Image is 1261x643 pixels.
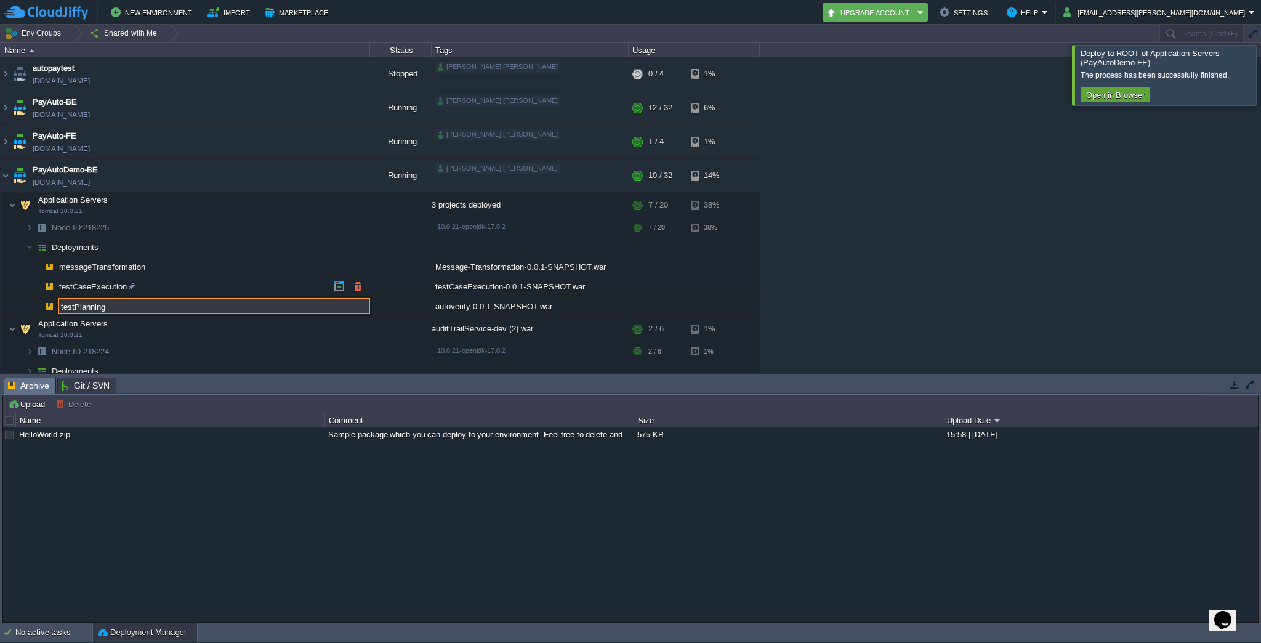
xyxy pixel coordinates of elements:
[370,125,432,158] div: Running
[648,218,665,237] div: 7 / 20
[33,96,77,108] a: PayAuto-BE
[111,5,196,20] button: New Environment
[691,91,731,124] div: 6%
[33,75,90,87] a: [DOMAIN_NAME]
[1081,49,1220,67] span: Deploy to ROOT of Application Servers (PayAutoDemo-FE)
[1,125,10,158] img: AMDAwAAAACH5BAEAAAAALAAAAAABAAEAAAICRAEAOw==
[19,430,70,439] a: HelloWorld.zip
[41,257,58,277] img: AMDAwAAAACH5BAEAAAAALAAAAAABAAEAAAICRAEAOw==
[648,91,672,124] div: 12 / 32
[41,277,58,296] img: AMDAwAAAACH5BAEAAAAALAAAAAABAAEAAAICRAEAOw==
[33,142,90,155] a: [DOMAIN_NAME]
[33,62,75,75] a: autopaytest
[8,398,49,410] button: Upload
[50,346,111,357] span: 218224
[648,317,664,341] div: 2 / 6
[58,281,129,292] span: testCaseExecution
[648,125,664,158] div: 1 / 4
[325,427,633,442] div: Sample package which you can deploy to your environment. Feel free to delete and upload a package...
[691,218,731,237] div: 38%
[648,342,661,361] div: 2 / 6
[89,25,161,42] button: Shared with Me
[432,317,629,341] div: auditTrailService-dev (2).war
[37,195,110,204] a: Application ServersTomcat 10.0.21
[62,378,110,393] span: Git / SVN
[52,223,83,232] span: Node ID:
[33,218,50,237] img: AMDAwAAAACH5BAEAAAAALAAAAAABAAEAAAICRAEAOw==
[1082,89,1148,100] button: Open in Browser
[33,257,41,277] img: AMDAwAAAACH5BAEAAAAALAAAAAABAAEAAAICRAEAOw==
[17,413,324,427] div: Name
[37,195,110,205] span: Application Servers
[1007,5,1042,20] button: Help
[1209,594,1249,631] iframe: chat widget
[33,297,41,316] img: AMDAwAAAACH5BAEAAAAALAAAAAABAAEAAAICRAEAOw==
[1,159,10,192] img: AMDAwAAAACH5BAEAAAAALAAAAAABAAEAAAICRAEAOw==
[50,242,100,253] a: Deployments
[41,297,58,316] img: AMDAwAAAACH5BAEAAAAALAAAAAABAAEAAAICRAEAOw==
[1063,5,1249,20] button: [EMAIL_ADDRESS][PERSON_NAME][DOMAIN_NAME]
[432,257,629,277] div: Message-Transformation-0.0.1-SNAPSHOT.war
[4,25,65,42] button: Env Groups
[435,95,560,107] div: [PERSON_NAME].[PERSON_NAME]
[370,57,432,91] div: Stopped
[33,130,76,142] span: PayAuto-FE
[33,362,50,381] img: AMDAwAAAACH5BAEAAAAALAAAAAABAAEAAAICRAEAOw==
[265,5,332,20] button: Marketplace
[691,193,731,217] div: 38%
[56,398,95,410] button: Delete
[943,427,1251,442] div: 15:58 | [DATE]
[4,5,88,20] img: CloudJiffy
[17,317,34,341] img: AMDAwAAAACH5BAEAAAAALAAAAAABAAEAAAICRAEAOw==
[9,193,16,217] img: AMDAwAAAACH5BAEAAAAALAAAAAABAAEAAAICRAEAOw==
[33,164,98,176] a: PayAutoDemo-BE
[691,159,731,192] div: 14%
[635,413,943,427] div: Size
[26,362,33,381] img: AMDAwAAAACH5BAEAAAAALAAAAAABAAEAAAICRAEAOw==
[17,193,34,217] img: AMDAwAAAACH5BAEAAAAALAAAAAABAAEAAAICRAEAOw==
[38,208,83,215] span: Tomcat 10.0.21
[432,43,628,57] div: Tags
[370,159,432,192] div: Running
[648,57,664,91] div: 0 / 4
[370,91,432,124] div: Running
[50,366,100,376] a: Deployments
[207,5,254,20] button: Import
[1081,70,1253,80] div: The process has been successfully finished.
[98,626,187,639] button: Deployment Manager
[435,163,560,174] div: [PERSON_NAME].[PERSON_NAME]
[1,57,10,91] img: AMDAwAAAACH5BAEAAAAALAAAAAABAAEAAAICRAEAOw==
[826,5,914,20] button: Upgrade Account
[634,427,942,442] div: 575 KB
[26,238,33,257] img: AMDAwAAAACH5BAEAAAAALAAAAAABAAEAAAICRAEAOw==
[29,49,34,52] img: AMDAwAAAACH5BAEAAAAALAAAAAABAAEAAAICRAEAOw==
[26,342,33,361] img: AMDAwAAAACH5BAEAAAAALAAAAAABAAEAAAICRAEAOw==
[33,342,50,361] img: AMDAwAAAACH5BAEAAAAALAAAAAABAAEAAAICRAEAOw==
[371,43,431,57] div: Status
[432,297,629,316] div: autoverify-0.0.1-SNAPSHOT.war
[58,262,147,272] a: messageTransformation
[648,193,668,217] div: 7 / 20
[435,129,560,140] div: [PERSON_NAME].[PERSON_NAME]
[33,277,41,296] img: AMDAwAAAACH5BAEAAAAALAAAAAABAAEAAAICRAEAOw==
[1,91,10,124] img: AMDAwAAAACH5BAEAAAAALAAAAAABAAEAAAICRAEAOw==
[432,277,629,296] div: testCaseExecution-0.0.1-SNAPSHOT.war
[326,413,634,427] div: Comment
[648,159,672,192] div: 10 / 32
[38,331,83,339] span: Tomcat 10.0.21
[437,347,506,354] span: 10.0.21-openjdk-17.0.2
[50,346,111,357] a: Node ID:218224
[691,317,731,341] div: 1%
[15,623,92,642] div: No active tasks
[437,223,506,230] span: 10.0.21-openjdk-17.0.2
[11,125,28,158] img: AMDAwAAAACH5BAEAAAAALAAAAAABAAEAAAICRAEAOw==
[50,222,111,233] span: 218225
[8,378,49,394] span: Archive
[50,222,111,233] a: Node ID:218225
[432,193,629,217] div: 3 projects deployed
